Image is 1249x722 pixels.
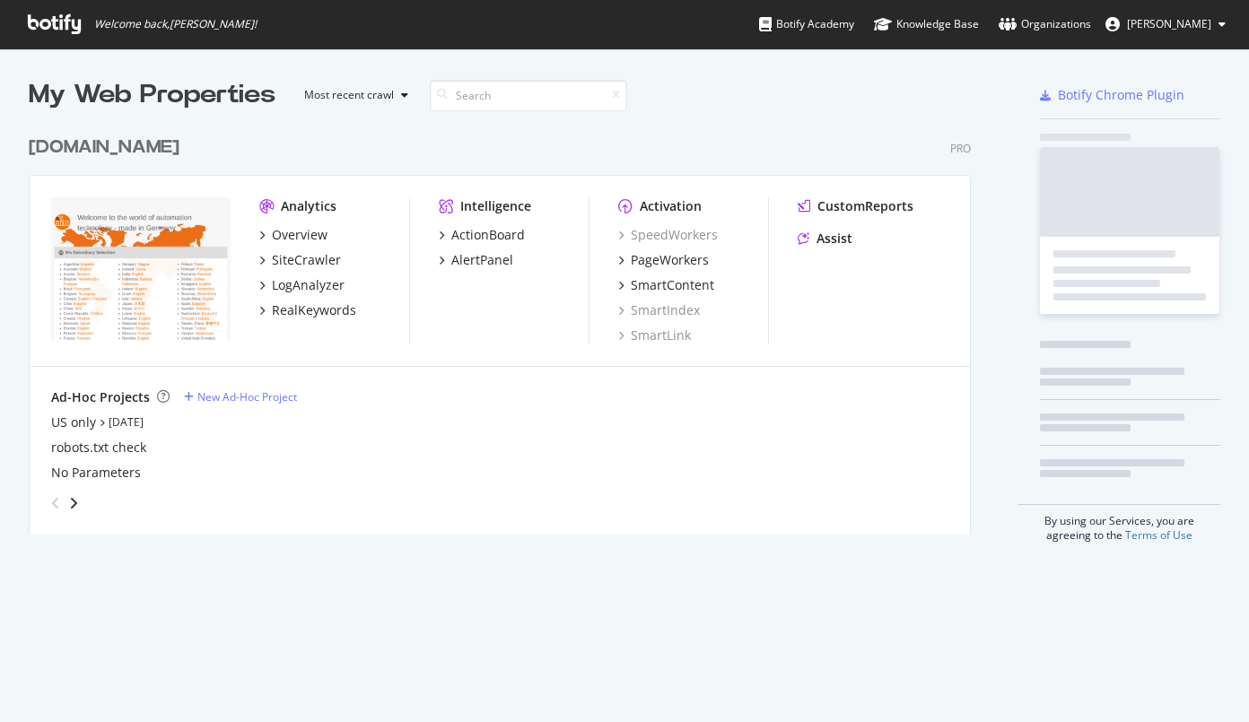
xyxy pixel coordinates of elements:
div: ActionBoard [451,226,525,244]
div: LogAnalyzer [272,276,345,294]
span: Welcome back, [PERSON_NAME] ! [94,17,257,31]
div: [DOMAIN_NAME] [29,135,179,161]
a: SpeedWorkers [618,226,718,244]
div: Knowledge Base [874,15,979,33]
div: angle-right [67,494,80,512]
button: Most recent crawl [290,81,415,109]
div: Pro [950,141,971,156]
a: ActionBoard [439,226,525,244]
a: US only [51,413,96,431]
a: Assist [798,230,852,248]
div: Most recent crawl [304,90,394,100]
div: Overview [272,226,328,244]
a: RealKeywords [259,301,356,319]
a: Terms of Use [1125,527,1192,543]
a: robots.txt check [51,439,146,457]
a: Botify Chrome Plugin [1040,86,1184,104]
a: CustomReports [798,197,913,215]
div: SiteCrawler [272,251,341,269]
button: [PERSON_NAME] [1091,10,1240,39]
div: New Ad-Hoc Project [197,389,297,404]
div: Organizations [999,15,1091,33]
a: AlertPanel [439,251,513,269]
a: Overview [259,226,328,244]
div: SmartContent [631,276,714,294]
a: SiteCrawler [259,251,341,269]
div: Botify Chrome Plugin [1058,86,1184,104]
div: CustomReports [817,197,913,215]
a: SmartContent [618,276,714,294]
div: Intelligence [460,197,531,215]
div: By using our Services, you are agreeing to the [1018,504,1220,543]
div: My Web Properties [29,77,275,113]
span: Jack Firneno [1127,16,1211,31]
div: RealKeywords [272,301,356,319]
input: Search [430,80,627,111]
div: Botify Academy [759,15,854,33]
a: LogAnalyzer [259,276,345,294]
a: [DOMAIN_NAME] [29,135,187,161]
div: PageWorkers [631,251,709,269]
div: Activation [640,197,702,215]
img: www.IFM.com [51,197,231,341]
a: SmartLink [618,326,691,344]
div: Analytics [281,197,336,215]
a: New Ad-Hoc Project [184,389,297,404]
div: Assist [817,230,852,248]
a: SmartIndex [618,301,700,319]
a: PageWorkers [618,251,709,269]
div: grid [29,113,985,535]
a: No Parameters [51,464,141,482]
a: [DATE] [109,414,144,430]
div: angle-left [44,489,67,518]
div: AlertPanel [451,251,513,269]
div: Ad-Hoc Projects [51,388,150,406]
